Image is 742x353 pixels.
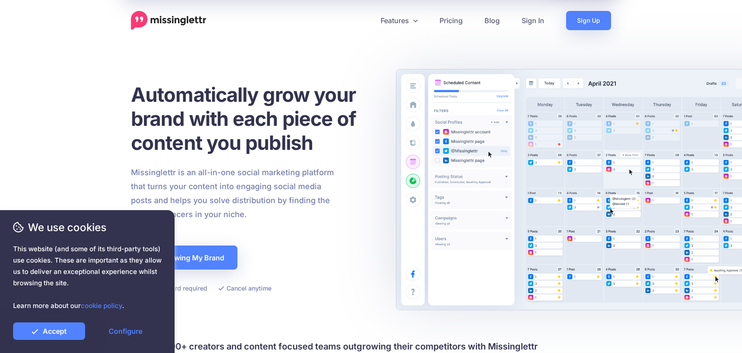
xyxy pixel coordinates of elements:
a: Features [370,11,429,30]
span: We use cookies [13,220,161,235]
p: Missinglettr is an all-in-one social marketing platform that turns your content into engaging soc... [131,166,334,221]
a: Sign Up [566,11,611,30]
a: Configure [89,322,161,340]
a: Pricing [429,11,474,30]
a: Accept [13,322,85,340]
h1: Automatically grow your brand with each piece of content you publish [131,83,378,155]
a: Home [131,11,206,30]
span: This website (and some of its third-party tools) use cookies. These are important as they allow u... [13,243,161,311]
a: Start Growing My Brand [131,246,237,270]
li: Cancel anytime [218,283,271,294]
a: Sign In [511,11,555,30]
a: cookie policy [81,301,122,310]
a: Blog [474,11,511,30]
